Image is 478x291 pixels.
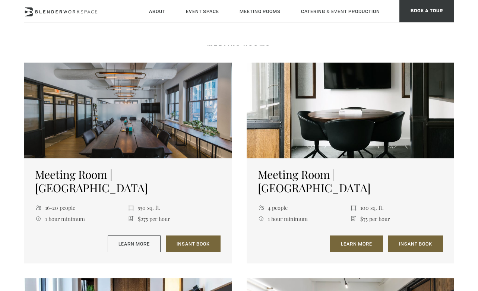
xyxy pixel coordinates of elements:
[258,202,351,213] li: 4 people
[128,213,221,224] li: $275 per hour
[35,168,220,194] h5: Meeting Room | [GEOGRAPHIC_DATA]
[258,168,443,194] h5: Meeting Room | [GEOGRAPHIC_DATA]
[128,202,221,213] li: 550 sq. ft.
[35,202,128,213] li: 16-20 people
[166,235,221,253] a: Insant Book
[258,213,351,224] li: 1 hour minimum
[350,213,443,224] li: $75 per hour
[35,213,128,224] li: 1 hour minimum
[388,235,443,253] a: Insant Book
[330,235,383,253] a: Learn More
[350,202,443,213] li: 100 sq. ft.
[108,235,161,253] a: Learn More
